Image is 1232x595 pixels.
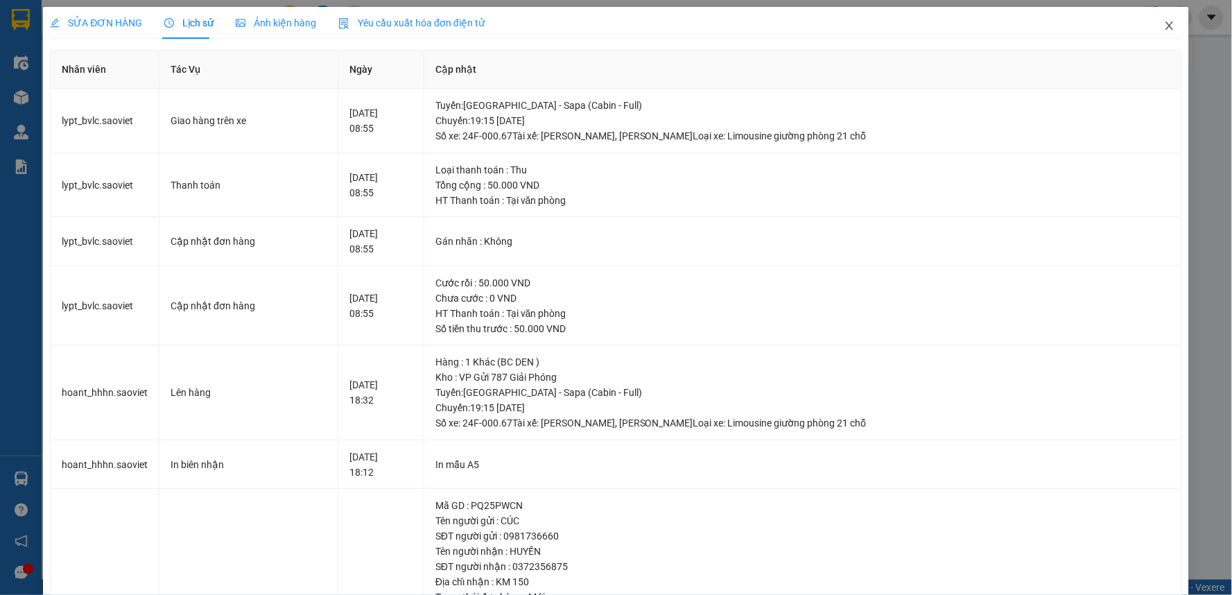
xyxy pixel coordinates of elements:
td: hoant_hhhn.saoviet [51,345,159,440]
th: Cập nhật [424,51,1182,89]
span: close [1164,20,1175,31]
img: icon [338,18,349,29]
div: [DATE] 18:12 [349,449,412,480]
td: lypt_bvlc.saoviet [51,153,159,218]
div: Cập nhật đơn hàng [171,298,327,313]
div: Giao hàng trên xe [171,113,327,128]
div: [DATE] 08:55 [349,170,412,200]
div: [DATE] 08:55 [349,291,412,321]
div: Thanh toán [171,178,327,193]
span: SỬA ĐƠN HÀNG [50,17,142,28]
td: lypt_bvlc.saoviet [51,217,159,266]
div: SĐT người nhận : 0372356875 [435,559,1170,574]
div: [DATE] 08:55 [349,105,412,136]
div: Tên người nhận : HUYẾN [435,544,1170,559]
div: Cước rồi : 50.000 VND [435,275,1170,291]
div: Địa chỉ nhận : KM 150 [435,574,1170,589]
div: Hàng : 1 Khác (BC DEN ) [435,354,1170,370]
div: HT Thanh toán : Tại văn phòng [435,193,1170,208]
span: Yêu cầu xuất hóa đơn điện tử [338,17,485,28]
div: Tên người gửi : CÚC [435,513,1170,528]
td: hoant_hhhn.saoviet [51,440,159,490]
div: Chưa cước : 0 VND [435,291,1170,306]
div: HT Thanh toán : Tại văn phòng [435,306,1170,321]
span: clock-circle [164,18,174,28]
div: Cập nhật đơn hàng [171,234,327,249]
div: Gán nhãn : Không [435,234,1170,249]
th: Nhân viên [51,51,159,89]
div: Mã GD : PQ25PWCN [435,498,1170,513]
span: edit [50,18,60,28]
div: Kho : VP Gửi 787 Giải Phóng [435,370,1170,385]
div: In mẫu A5 [435,457,1170,472]
div: SĐT người gửi : 0981736660 [435,528,1170,544]
div: Loại thanh toán : Thu [435,162,1170,178]
button: Close [1150,7,1189,46]
span: Ảnh kiện hàng [236,17,316,28]
th: Ngày [338,51,424,89]
div: [DATE] 08:55 [349,226,412,257]
span: Lịch sử [164,17,214,28]
td: lypt_bvlc.saoviet [51,266,159,346]
div: Tuyến : [GEOGRAPHIC_DATA] - Sapa (Cabin - Full) Chuyến: 19:15 [DATE] Số xe: 24F-000.67 Tài xế: [P... [435,385,1170,431]
div: Lên hàng [171,385,327,400]
th: Tác Vụ [159,51,338,89]
div: Tuyến : [GEOGRAPHIC_DATA] - Sapa (Cabin - Full) Chuyến: 19:15 [DATE] Số xe: 24F-000.67 Tài xế: [P... [435,98,1170,144]
td: lypt_bvlc.saoviet [51,89,159,153]
div: In biên nhận [171,457,327,472]
span: picture [236,18,245,28]
div: [DATE] 18:32 [349,377,412,408]
div: Tổng cộng : 50.000 VND [435,178,1170,193]
div: Số tiền thu trước : 50.000 VND [435,321,1170,336]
